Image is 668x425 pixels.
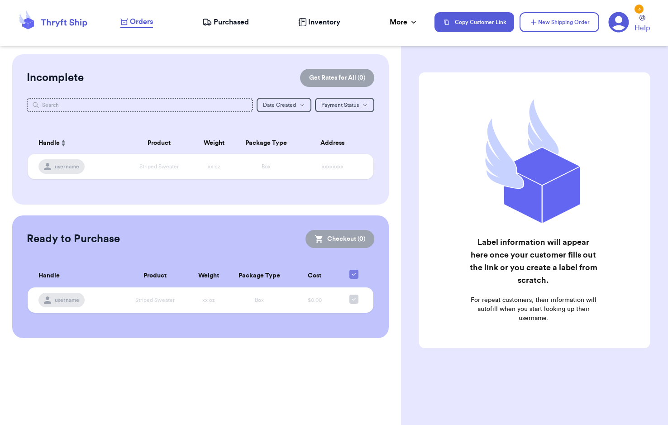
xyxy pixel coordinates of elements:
a: Orders [120,16,153,28]
th: Address [297,132,373,154]
a: Purchased [202,17,249,28]
a: Inventory [298,17,340,28]
th: Package Type [235,132,297,154]
span: Inventory [308,17,340,28]
input: Search [27,98,253,112]
th: Cost [289,264,339,287]
span: username [55,163,79,170]
span: Purchased [214,17,249,28]
a: 3 [608,12,629,33]
span: Help [635,23,650,33]
span: Handle [38,271,60,281]
span: Handle [38,138,60,148]
span: xx oz [208,164,220,169]
button: Get Rates for All (0) [300,69,374,87]
p: For repeat customers, their information will autofill when you start looking up their username. [469,296,598,323]
span: Striped Sweater [135,297,175,303]
h2: Incomplete [27,71,84,85]
div: 3 [635,5,644,14]
span: $0.00 [308,297,322,303]
button: Checkout (0) [305,230,374,248]
th: Product [121,264,188,287]
button: New Shipping Order [520,12,599,32]
button: Copy Customer Link [434,12,514,32]
th: Package Type [229,264,290,287]
span: Box [255,297,264,303]
span: Orders [130,16,153,27]
span: xx oz [202,297,215,303]
th: Weight [194,132,235,154]
span: Date Created [263,102,296,108]
span: Striped Sweater [139,164,179,169]
span: Payment Status [321,102,359,108]
a: Help [635,15,650,33]
th: Product [124,132,194,154]
div: More [390,17,418,28]
button: Payment Status [315,98,374,112]
span: Box [262,164,271,169]
span: xxxxxxxx [322,164,344,169]
button: Date Created [257,98,311,112]
h2: Label information will appear here once your customer fills out the link or you create a label fr... [469,236,598,287]
button: Sort ascending [60,138,67,148]
th: Weight [189,264,229,287]
h2: Ready to Purchase [27,232,120,246]
span: username [55,296,79,304]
